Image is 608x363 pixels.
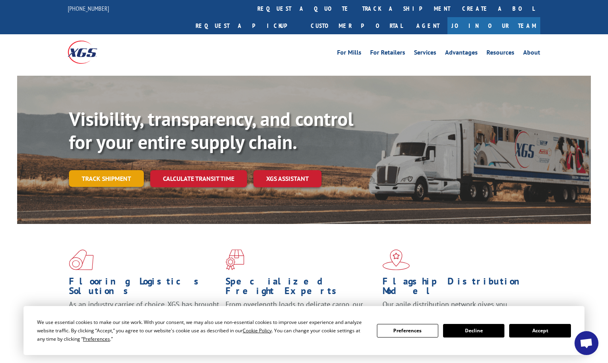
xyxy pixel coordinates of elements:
[414,49,436,58] a: Services
[37,318,367,343] div: We use essential cookies to make our site work. With your consent, we may also use non-essential ...
[24,306,584,355] div: Cookie Consent Prompt
[150,170,247,187] a: Calculate transit time
[83,336,110,342] span: Preferences
[69,300,219,328] span: As an industry carrier of choice, XGS has brought innovation and dedication to flooring logistics...
[243,327,272,334] span: Cookie Policy
[337,49,361,58] a: For Mills
[486,49,514,58] a: Resources
[408,17,447,34] a: Agent
[305,17,408,34] a: Customer Portal
[575,331,598,355] div: Open chat
[445,49,478,58] a: Advantages
[69,170,144,187] a: Track shipment
[447,17,540,34] a: Join Our Team
[370,49,405,58] a: For Retailers
[443,324,504,337] button: Decline
[69,106,353,154] b: Visibility, transparency, and control for your entire supply chain.
[509,324,571,337] button: Accept
[253,170,322,187] a: XGS ASSISTANT
[523,49,540,58] a: About
[382,300,529,318] span: Our agile distribution network gives you nationwide inventory management on demand.
[69,277,220,300] h1: Flooring Logistics Solutions
[69,249,94,270] img: xgs-icon-total-supply-chain-intelligence-red
[68,4,109,12] a: [PHONE_NUMBER]
[382,249,410,270] img: xgs-icon-flagship-distribution-model-red
[377,324,438,337] button: Preferences
[226,277,376,300] h1: Specialized Freight Experts
[190,17,305,34] a: Request a pickup
[382,277,533,300] h1: Flagship Distribution Model
[226,300,376,335] p: From overlength loads to delicate cargo, our experienced staff knows the best way to move your fr...
[226,249,244,270] img: xgs-icon-focused-on-flooring-red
